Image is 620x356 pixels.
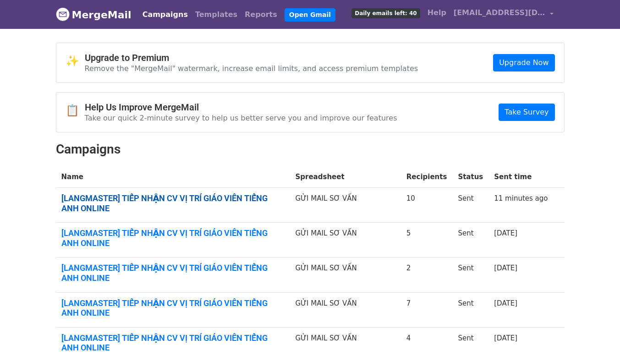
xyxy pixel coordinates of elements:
a: [DATE] [494,264,517,272]
td: 7 [401,292,453,327]
td: 5 [401,223,453,257]
a: [DATE] [494,299,517,307]
a: [LANGMASTER] TIẾP NHẬN CV VỊ TRÍ GIÁO VIÊN TIẾNG ANH ONLINE [61,333,285,353]
a: Reports [241,5,281,24]
a: Open Gmail [285,8,335,22]
iframe: Chat Widget [574,312,620,356]
a: [LANGMASTER] TIẾP NHẬN CV VỊ TRÍ GIÁO VIÊN TIẾNG ANH ONLINE [61,263,285,283]
th: Status [452,166,488,188]
td: GỬI MAIL SƠ VẤN [290,223,401,257]
img: MergeMail logo [56,7,70,21]
td: GỬI MAIL SƠ VẤN [290,257,401,292]
span: [EMAIL_ADDRESS][DOMAIN_NAME] [454,7,545,18]
a: [DATE] [494,334,517,342]
a: [EMAIL_ADDRESS][DOMAIN_NAME] [450,4,557,25]
h2: Campaigns [56,142,565,157]
a: [LANGMASTER] TIẾP NHẬN CV VỊ TRÍ GIÁO VIÊN TIẾNG ANH ONLINE [61,228,285,248]
a: [DATE] [494,229,517,237]
a: Help [424,4,450,22]
a: 11 minutes ago [494,194,548,203]
p: Remove the "MergeMail" watermark, increase email limits, and access premium templates [85,64,418,73]
a: Templates [192,5,241,24]
h4: Help Us Improve MergeMail [85,102,397,113]
h4: Upgrade to Premium [85,52,418,63]
td: 2 [401,257,453,292]
p: Take our quick 2-minute survey to help us better serve you and improve our features [85,113,397,123]
a: [LANGMASTER] TIẾP NHẬN CV VỊ TRÍ GIÁO VIÊN TIẾNG ANH ONLINE [61,193,285,213]
td: Sent [452,292,488,327]
a: Take Survey [499,104,554,121]
a: Upgrade Now [493,54,554,71]
a: [LANGMASTER] TIẾP NHẬN CV VỊ TRÍ GIÁO VIÊN TIẾNG ANH ONLINE [61,298,285,318]
th: Name [56,166,290,188]
a: MergeMail [56,5,132,24]
a: Daily emails left: 40 [348,4,423,22]
td: Sent [452,257,488,292]
th: Recipients [401,166,453,188]
th: Sent time [488,166,553,188]
td: Sent [452,223,488,257]
span: ✨ [66,55,85,68]
span: 📋 [66,104,85,117]
td: Sent [452,188,488,223]
th: Spreadsheet [290,166,401,188]
span: Daily emails left: 40 [351,8,420,18]
td: GỬI MAIL SƠ VẤN [290,292,401,327]
td: GỬI MAIL SƠ VẤN [290,188,401,223]
a: Campaigns [139,5,192,24]
td: 10 [401,188,453,223]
